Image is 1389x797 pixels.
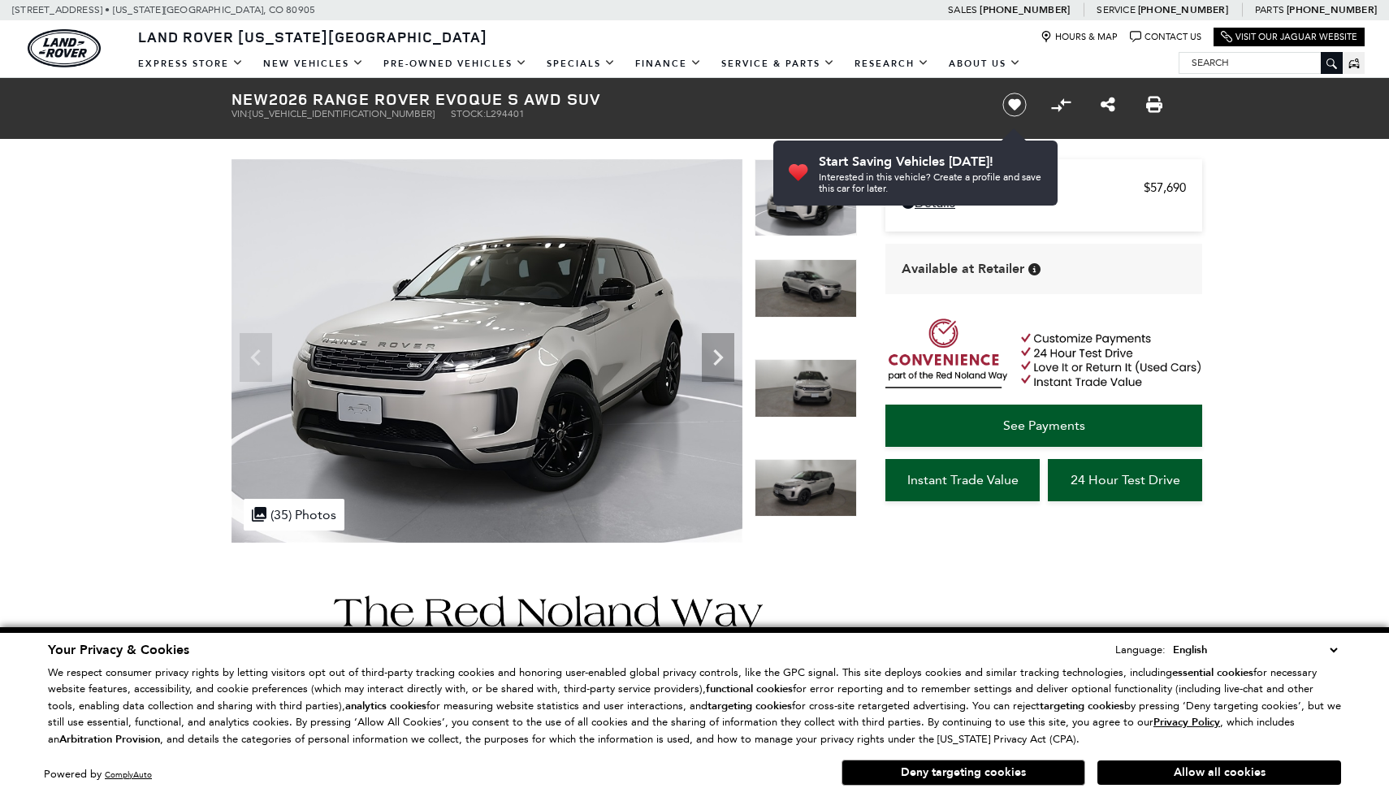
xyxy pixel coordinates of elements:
[1040,699,1124,713] strong: targeting cookies
[842,760,1085,786] button: Deny targeting cookies
[28,29,101,67] img: Land Rover
[902,180,1186,195] a: MSRP $57,690
[755,259,857,318] img: New 2026 Seoul Pearl Silver Land Rover S image 2
[1287,3,1377,16] a: [PHONE_NUMBER]
[244,499,344,531] div: (35) Photos
[1179,53,1342,72] input: Search
[902,195,1186,210] a: Details
[1048,459,1202,501] a: 24 Hour Test Drive
[231,159,742,543] img: New 2026 Seoul Pearl Silver Land Rover S image 1
[1153,716,1220,728] a: Privacy Policy
[1255,4,1284,15] span: Parts
[374,50,537,78] a: Pre-Owned Vehicles
[707,699,792,713] strong: targeting cookies
[1138,3,1228,16] a: [PHONE_NUMBER]
[1169,641,1341,659] select: Language Select
[1049,93,1073,117] button: Compare vehicle
[1097,760,1341,785] button: Allow all cookies
[59,732,160,747] strong: Arbitration Provision
[12,4,315,15] a: [STREET_ADDRESS] • [US_STATE][GEOGRAPHIC_DATA], CO 80905
[48,665,1341,748] p: We respect consumer privacy rights by letting visitors opt out of third-party tracking cookies an...
[28,29,101,67] a: land-rover
[907,472,1019,487] span: Instant Trade Value
[138,27,487,46] span: Land Rover [US_STATE][GEOGRAPHIC_DATA]
[948,4,977,15] span: Sales
[1097,4,1135,15] span: Service
[1003,418,1085,433] span: See Payments
[48,641,189,659] span: Your Privacy & Cookies
[625,50,712,78] a: Finance
[128,50,1031,78] nav: Main Navigation
[345,699,426,713] strong: analytics cookies
[128,50,253,78] a: EXPRESS STORE
[128,27,497,46] a: Land Rover [US_STATE][GEOGRAPHIC_DATA]
[537,50,625,78] a: Specials
[1028,263,1041,275] div: Vehicle is in stock and ready for immediate delivery. Due to demand, availability is subject to c...
[1221,31,1357,43] a: Visit Our Jaguar Website
[1144,180,1186,195] span: $57,690
[105,769,152,780] a: ComplyAuto
[755,159,857,236] img: New 2026 Seoul Pearl Silver Land Rover S image 1
[902,260,1024,278] span: Available at Retailer
[486,108,525,119] span: L294401
[1041,31,1118,43] a: Hours & Map
[249,108,435,119] span: [US_VEHICLE_IDENTIFICATION_NUMBER]
[980,3,1070,16] a: [PHONE_NUMBER]
[902,180,1144,195] span: MSRP
[1153,715,1220,730] u: Privacy Policy
[939,50,1031,78] a: About Us
[702,333,734,382] div: Next
[712,50,845,78] a: Service & Parts
[231,88,269,110] strong: New
[885,509,1202,765] iframe: YouTube video player
[1146,95,1162,115] a: Print this New 2026 Range Rover Evoque S AWD SUV
[231,108,249,119] span: VIN:
[231,90,975,108] h1: 2026 Range Rover Evoque S AWD SUV
[44,769,152,780] div: Powered by
[885,405,1202,447] a: See Payments
[1130,31,1201,43] a: Contact Us
[253,50,374,78] a: New Vehicles
[885,459,1040,501] a: Instant Trade Value
[1172,665,1253,680] strong: essential cookies
[845,50,939,78] a: Research
[755,459,857,518] img: New 2026 Seoul Pearl Silver Land Rover S image 4
[1101,95,1115,115] a: Share this New 2026 Range Rover Evoque S AWD SUV
[1071,472,1180,487] span: 24 Hour Test Drive
[755,359,857,418] img: New 2026 Seoul Pearl Silver Land Rover S image 3
[997,92,1032,118] button: Save vehicle
[451,108,486,119] span: Stock:
[1115,644,1166,655] div: Language:
[706,682,793,696] strong: functional cookies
